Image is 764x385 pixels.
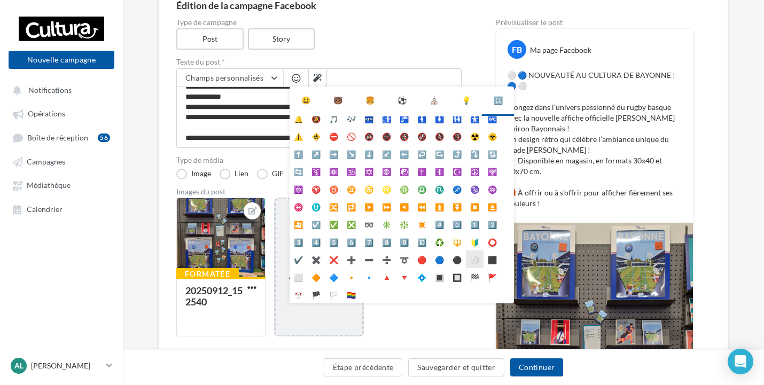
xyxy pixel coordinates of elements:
li: ☢️ [466,127,484,145]
span: Boîte de réception [27,133,88,142]
li: ⏏️ [484,198,501,215]
li: ▶️ [360,198,378,215]
li: 4️⃣ [307,233,325,250]
span: Calendrier [27,205,63,214]
a: Al [PERSON_NAME] [9,356,114,376]
li: ☑️ [307,215,325,233]
li: 🚹 [413,109,431,127]
label: Story [248,28,315,50]
li: 🎌 [290,286,307,303]
li: ✖️ [307,250,325,268]
p: ⚪ 🔵 NOUVEAUTÉ AU CULTURA DE BAYONNE ! 🔵 ⚪ Plongez dans l’univers passionné du rugby basque avec l... [507,70,682,209]
li: 🏧 [360,109,378,127]
div: Édition de la campagne Facebook [176,1,711,10]
button: Champs personnalisés [177,69,283,87]
li: ⤵️ [466,145,484,162]
li: 🔴 [413,250,431,268]
li: ⭕ [484,233,501,250]
label: Type de campagne [176,19,462,26]
button: Nouvelle campagne [9,51,114,69]
li: 🚰 [395,109,413,127]
li: 🎦 [290,215,307,233]
li: ⬛ [484,250,501,268]
li: ✅ [325,215,342,233]
li: ↙️ [378,145,395,162]
div: 😃 [301,95,310,106]
span: Al [14,360,24,371]
li: 🔹 [360,268,378,286]
li: 🚸 [307,127,325,145]
a: Boîte de réception56 [6,128,116,147]
button: Étape précédente [324,358,403,376]
li: ↩️ [413,145,431,162]
li: 🚷 [431,127,448,145]
button: Notifications [6,80,112,99]
li: ⏩ [378,198,395,215]
li: 3️⃣ [290,233,307,250]
span: Champs personnalisés [185,73,263,82]
div: Formatée [176,268,239,280]
li: ♉ [325,180,342,198]
li: 🚯 [395,127,413,145]
li: ⚠️ [290,127,307,145]
button: Continuer [510,358,563,376]
li: ♌ [378,180,395,198]
div: 🍔 [365,95,375,106]
li: ⏹️ [466,198,484,215]
li: ↗️ [307,145,325,162]
li: ➰ [395,250,413,268]
li: 9️⃣ [395,233,413,250]
li: 🔄 [290,162,307,180]
li: ✔️ [290,250,307,268]
li: 🕉️ [342,162,360,180]
li: ☸️ [378,162,395,180]
li: 🔺 [378,268,395,286]
li: ❇️ [395,215,413,233]
li: ♻️ [431,233,448,250]
div: Images du post [176,188,462,195]
li: 🚮 [378,109,395,127]
li: 🛐 [307,162,325,180]
li: ⚛️ [325,162,342,180]
li: 🔰 [466,233,484,250]
li: 🔃 [484,145,501,162]
li: 🔲 [448,268,466,286]
label: Type de média [176,156,462,164]
li: 🔻 [395,268,413,286]
a: Opérations [6,104,116,123]
span: Opérations [28,109,65,119]
div: ⚽ [397,95,407,106]
li: 🚫 [342,127,360,145]
div: 💡 [462,95,471,106]
li: ➡️ [325,145,342,162]
li: ♎ [413,180,431,198]
li: ♐ [448,180,466,198]
div: 56 [98,133,110,142]
li: 🏴 [307,286,325,303]
li: ➕ [342,250,360,268]
li: ✳️ [378,215,395,233]
li: 💠 [413,268,431,286]
li: 🚳 [360,127,378,145]
a: Calendrier [6,199,116,218]
li: ⬅️ [395,145,413,162]
li: 🏁 [466,268,484,286]
div: ⛪ [430,95,439,106]
li: ♏ [431,180,448,198]
li: 🔸 [342,268,360,286]
li: ☣️ [484,127,501,145]
li: 🔳 [431,268,448,286]
div: Prévisualiser le post [496,19,693,26]
li: ✴️ [413,215,431,233]
li: 5️⃣ [325,233,342,250]
li: ⛔ [325,127,342,145]
li: 🔵 [431,250,448,268]
span: Médiathèque [27,181,71,190]
li: ➗ [378,250,395,268]
label: GIF [257,169,284,179]
li: 🏳️ [325,286,342,303]
li: 7️⃣ [360,233,378,250]
li: ☦️ [431,162,448,180]
label: Post [176,28,244,50]
li: 🏳️‍🌈 [342,286,360,303]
